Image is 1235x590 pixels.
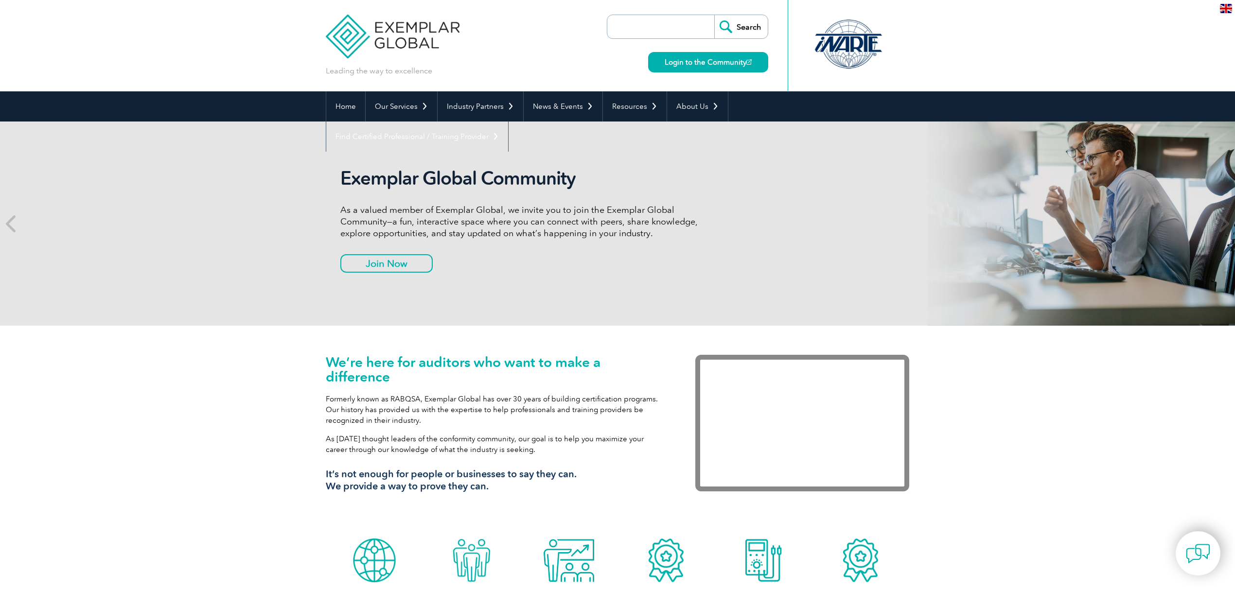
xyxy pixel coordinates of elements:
h1: We’re here for auditors who want to make a difference [326,355,666,384]
p: As a valued member of Exemplar Global, we invite you to join the Exemplar Global Community—a fun,... [340,204,705,239]
a: About Us [667,91,728,121]
a: Resources [603,91,667,121]
h3: It’s not enough for people or businesses to say they can. We provide a way to prove they can. [326,468,666,492]
a: Industry Partners [438,91,523,121]
img: en [1220,4,1232,13]
p: Leading the way to excellence [326,66,432,76]
a: Home [326,91,365,121]
input: Search [714,15,768,38]
a: News & Events [524,91,602,121]
p: As [DATE] thought leaders of the conformity community, our goal is to help you maximize your care... [326,434,666,455]
iframe: Exemplar Global: Working together to make a difference [695,355,909,491]
a: Join Now [340,254,433,273]
a: Our Services [366,91,437,121]
img: open_square.png [746,59,752,65]
img: contact-chat.png [1186,541,1210,566]
a: Login to the Community [648,52,768,72]
h2: Exemplar Global Community [340,167,705,190]
p: Formerly known as RABQSA, Exemplar Global has over 30 years of building certification programs. O... [326,394,666,426]
a: Find Certified Professional / Training Provider [326,121,508,152]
